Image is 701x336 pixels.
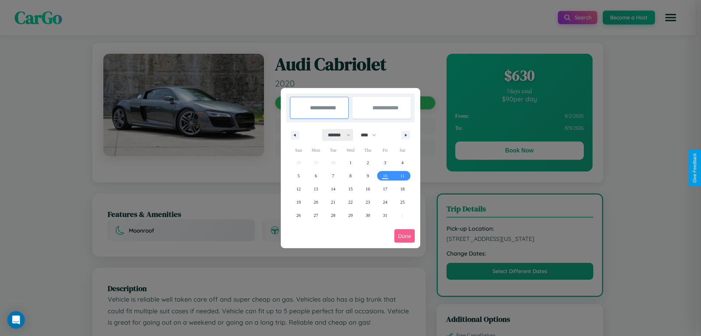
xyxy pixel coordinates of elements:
button: 27 [307,209,324,222]
button: 11 [394,169,411,182]
span: 3 [384,156,386,169]
span: 14 [331,182,336,196]
button: 4 [394,156,411,169]
button: 6 [307,169,324,182]
span: 17 [383,182,387,196]
button: 30 [359,209,376,222]
span: 24 [383,196,387,209]
span: 4 [401,156,403,169]
span: 9 [367,169,369,182]
span: Fri [376,144,394,156]
span: 19 [296,196,301,209]
button: 22 [342,196,359,209]
span: 12 [296,182,301,196]
span: 23 [365,196,370,209]
span: 2 [367,156,369,169]
span: 6 [315,169,317,182]
span: Sun [290,144,307,156]
button: 5 [290,169,307,182]
span: 30 [365,209,370,222]
span: 10 [383,169,387,182]
span: Sat [394,144,411,156]
button: 20 [307,196,324,209]
button: 7 [325,169,342,182]
span: 13 [314,182,318,196]
span: 16 [365,182,370,196]
div: Give Feedback [692,153,697,183]
span: 28 [331,209,336,222]
button: 16 [359,182,376,196]
button: 29 [342,209,359,222]
button: 2 [359,156,376,169]
button: 10 [376,169,394,182]
span: Wed [342,144,359,156]
span: Mon [307,144,324,156]
span: Thu [359,144,376,156]
button: 26 [290,209,307,222]
span: 11 [400,169,405,182]
button: 24 [376,196,394,209]
span: 26 [296,209,301,222]
button: 3 [376,156,394,169]
button: Done [394,229,415,243]
span: 18 [400,182,405,196]
button: 14 [325,182,342,196]
span: Tue [325,144,342,156]
span: 25 [400,196,405,209]
button: 19 [290,196,307,209]
span: 22 [348,196,353,209]
button: 8 [342,169,359,182]
span: 1 [349,156,352,169]
span: 27 [314,209,318,222]
button: 15 [342,182,359,196]
span: 29 [348,209,353,222]
button: 18 [394,182,411,196]
span: 7 [332,169,334,182]
button: 31 [376,209,394,222]
button: 28 [325,209,342,222]
span: 8 [349,169,352,182]
button: 13 [307,182,324,196]
span: 31 [383,209,387,222]
button: 9 [359,169,376,182]
span: 5 [298,169,300,182]
span: 21 [331,196,336,209]
button: 21 [325,196,342,209]
button: 12 [290,182,307,196]
button: 1 [342,156,359,169]
span: 20 [314,196,318,209]
button: 17 [376,182,394,196]
span: 15 [348,182,353,196]
button: 25 [394,196,411,209]
div: Open Intercom Messenger [7,311,25,329]
button: 23 [359,196,376,209]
